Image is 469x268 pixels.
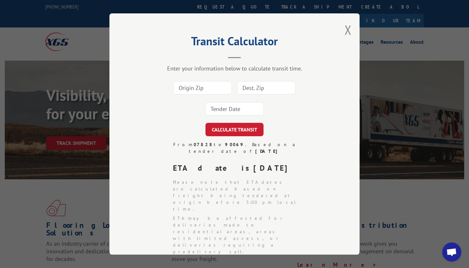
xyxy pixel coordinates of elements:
div: ETA date is [173,162,301,174]
div: Enter your information below to calculate transit time. [141,65,328,72]
a: Open chat [442,242,461,262]
strong: 90069 [225,142,245,147]
strong: [DATE] [255,148,280,154]
button: Close modal [345,21,352,38]
input: Dest. Zip [237,81,296,94]
strong: [DATE] [253,163,293,173]
li: ETA may be affected for deliveries made to residential areas, areas with limited access, or deliv... [173,215,301,255]
li: Please note that ETA dates are calculated based on freight being tendered at origin before 5:00 p... [173,179,301,212]
button: CALCULATE TRANSIT [205,123,264,136]
input: Tender Date [205,102,264,115]
div: From to . Based on a tender date of [168,141,301,155]
input: Origin Zip [173,81,232,94]
h2: Transit Calculator [141,37,328,49]
strong: 07828 [194,142,214,147]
